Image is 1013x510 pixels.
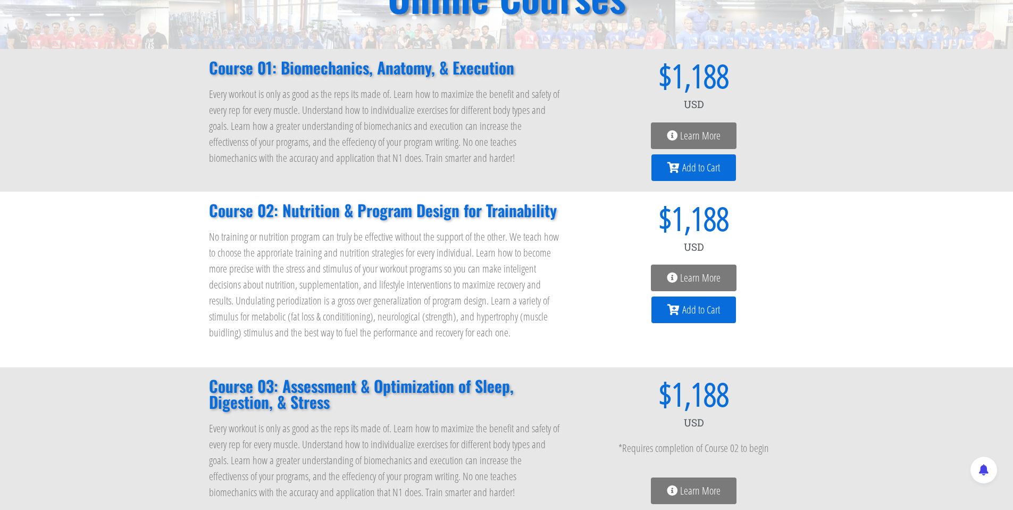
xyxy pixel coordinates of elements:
span: $ [583,378,672,410]
p: No training or nutrition program can truly be effective without the support of the other. We teac... [209,229,562,341]
div: USD [583,410,805,435]
h2: Course 02: Nutrition & Program Design for Trainability [209,202,562,218]
span: $ [583,202,672,234]
h2: Course 01: Biomechanics, Anatomy, & Execution [209,60,562,76]
div: USD [583,92,805,117]
a: Learn More [651,478,736,504]
a: Add to Cart [651,154,736,181]
span: 1,188 [672,202,729,234]
p: Every workout is only as good as the reps its made of. Learn how to maximize the benefit and safe... [209,421,562,500]
p: Every workout is only as good as the reps its made of. Learn how to maximize the benefit and safe... [209,86,562,166]
span: $ [583,60,672,92]
span: Add to Cart [682,162,720,173]
span: Learn More [680,486,721,496]
a: Learn More [651,122,736,149]
a: Learn More [651,265,736,291]
span: Add to Cart [682,305,720,315]
div: USD [583,234,805,260]
h2: Course 03: Assessment & Optimization of Sleep, Digestion, & Stress [209,378,562,410]
span: Learn More [680,273,721,283]
span: 1,188 [672,60,729,92]
p: *Requires completion of Course 02 to begin [583,440,805,456]
span: Learn More [680,130,721,141]
a: Add to Cart [651,297,736,323]
span: 1,188 [672,378,729,410]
